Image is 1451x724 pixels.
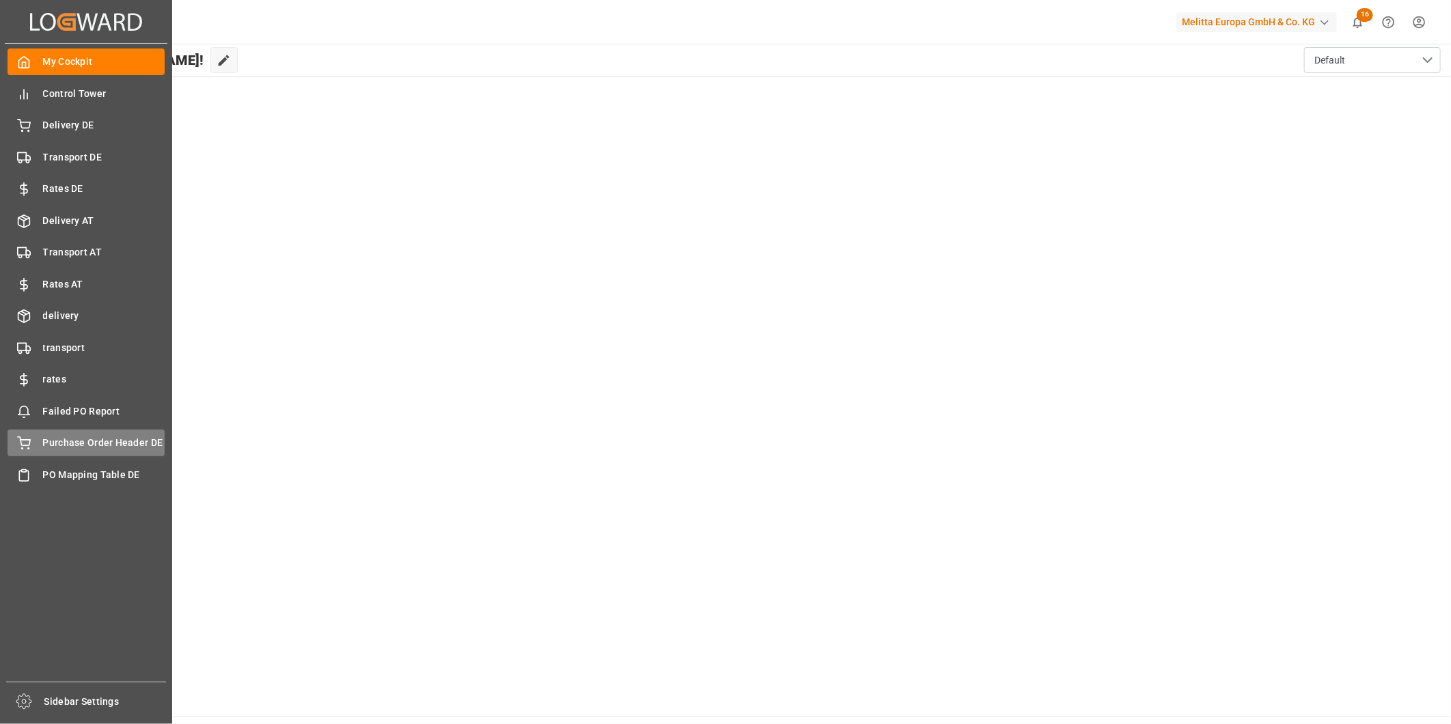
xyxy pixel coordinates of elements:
[8,48,165,75] a: My Cockpit
[8,112,165,139] a: Delivery DE
[8,303,165,329] a: delivery
[8,270,165,297] a: Rates AT
[43,277,165,292] span: Rates AT
[8,430,165,456] a: Purchase Order Header DE
[43,341,165,355] span: transport
[8,176,165,202] a: Rates DE
[43,87,165,101] span: Control Tower
[43,436,165,450] span: Purchase Order Header DE
[8,398,165,424] a: Failed PO Report
[43,150,165,165] span: Transport DE
[8,80,165,107] a: Control Tower
[43,468,165,482] span: PO Mapping Table DE
[8,366,165,393] a: rates
[43,245,165,260] span: Transport AT
[8,334,165,361] a: transport
[44,695,167,709] span: Sidebar Settings
[57,47,204,73] span: Hello [PERSON_NAME]!
[43,404,165,419] span: Failed PO Report
[1314,53,1345,68] span: Default
[8,461,165,488] a: PO Mapping Table DE
[8,143,165,170] a: Transport DE
[8,207,165,234] a: Delivery AT
[43,182,165,196] span: Rates DE
[43,214,165,228] span: Delivery AT
[43,55,165,69] span: My Cockpit
[43,372,165,387] span: rates
[43,309,165,323] span: delivery
[43,118,165,133] span: Delivery DE
[8,239,165,266] a: Transport AT
[1304,47,1441,73] button: open menu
